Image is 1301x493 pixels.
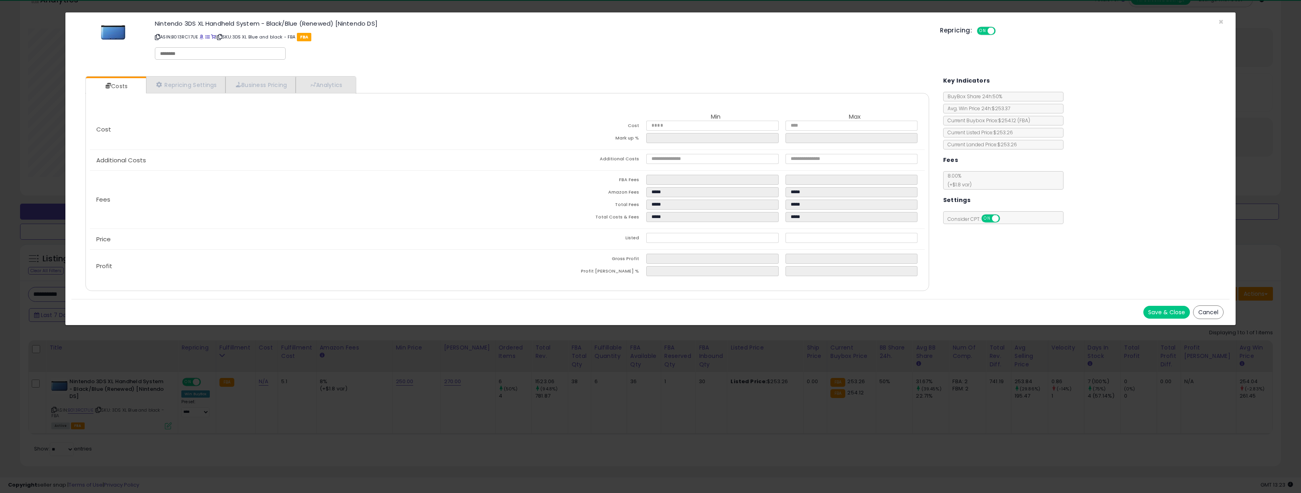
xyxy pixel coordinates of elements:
[944,216,1011,222] span: Consider CPT:
[507,200,646,212] td: Total Fees
[978,28,988,34] span: ON
[155,30,928,43] p: ASIN: B013RC17UE | SKU: 3DS XL Blue and black - FBA
[507,175,646,187] td: FBA Fees
[297,33,312,41] span: FBA
[199,34,204,40] a: BuyBox page
[944,129,1013,136] span: Current Listed Price: $253.26
[995,28,1007,34] span: OFF
[944,105,1010,112] span: Avg. Win Price 24h: $253.37
[90,263,507,269] p: Profit
[205,34,210,40] a: All offer listings
[507,254,646,266] td: Gross Profit
[211,34,215,40] a: Your listing only
[296,77,355,93] a: Analytics
[155,20,928,26] h3: Nintendo 3DS XL Handheld System - Black/Blue (Renewed) [Nintendo DS]
[944,172,972,188] span: 8.00 %
[940,27,972,34] h5: Repricing:
[943,195,970,205] h5: Settings
[944,93,1002,100] span: BuyBox Share 24h: 50%
[101,20,125,44] img: 316whGNkIZL._SL60_.jpg
[90,236,507,242] p: Price
[1218,16,1224,28] span: ×
[944,141,1017,148] span: Current Landed Price: $253.26
[90,196,507,203] p: Fees
[507,266,646,279] td: Profit [PERSON_NAME] %
[982,215,992,222] span: ON
[507,233,646,245] td: Listed
[944,181,972,188] span: (+$1.8 var)
[507,212,646,224] td: Total Costs & Fees
[943,76,990,86] h5: Key Indicators
[90,157,507,164] p: Additional Costs
[507,187,646,200] td: Amazon Fees
[646,113,785,121] th: Min
[1017,117,1030,124] span: ( FBA )
[225,77,296,93] a: Business Pricing
[944,117,1030,124] span: Current Buybox Price:
[1193,305,1224,319] button: Cancel
[90,126,507,133] p: Cost
[785,113,925,121] th: Max
[1143,306,1190,319] button: Save & Close
[507,154,646,166] td: Additional Costs
[507,121,646,133] td: Cost
[507,133,646,145] td: Mark up %
[943,155,958,165] h5: Fees
[999,215,1011,222] span: OFF
[146,77,225,93] a: Repricing Settings
[86,78,145,94] a: Costs
[998,117,1030,124] span: $254.12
